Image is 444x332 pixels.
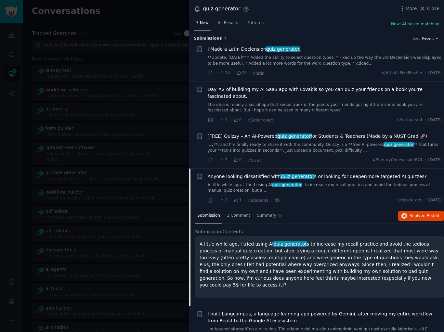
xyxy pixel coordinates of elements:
[244,197,245,204] span: ·
[215,70,217,77] span: ·
[398,211,444,221] button: Replyon Reddit
[208,173,427,180] span: Anyone looking dissatisfied with s or looking for deeper/more targeted AI quizzes?
[413,36,420,41] div: Sort
[236,70,247,76] span: 25
[194,36,222,42] span: Submission s
[208,133,427,140] a: [FREE] Quizzy – An AI-Poweredquiz generatorfor Students & Teachers (Made by a NUST Grad 🚀)
[219,117,227,123] span: 1
[230,117,231,123] span: ·
[382,70,423,76] span: u/ArtisticPixelPusher
[410,213,439,219] span: Reply
[200,241,439,288] p: A little while ago, I tried using AI s to increase my recall practice and avoid the tedious proce...
[203,5,240,13] div: quiz generator
[195,228,243,235] span: Submission Contents
[253,71,265,76] span: r/latin
[428,117,442,123] span: [DATE]
[233,157,242,163] span: 0
[271,197,272,204] span: ·
[219,157,227,163] span: 7
[245,18,266,31] a: Patterns
[232,70,234,77] span: ·
[194,18,211,31] a: 7 New
[233,198,242,203] span: 1
[266,46,300,52] span: quiz generator
[208,173,427,180] a: Anyone looking dissatisfied withquiz generators or looking for deeper/more targeted AI quizzes?
[244,157,245,164] span: ·
[248,198,268,203] span: r/Students
[208,311,442,324] a: I built Langcampus, a language-learning app powered by Gemini, after moving my entire workflow fr...
[399,5,417,12] button: More
[249,70,250,77] span: ·
[428,198,442,203] span: [DATE]
[227,213,250,219] span: 1 Comment
[397,117,422,123] span: u/natanasrat
[406,5,417,12] span: More
[280,174,315,179] span: quiz generator
[427,5,439,12] span: Close
[425,117,426,123] span: ·
[372,157,422,163] span: u/PrimaryCheesecake874
[244,117,245,123] span: ·
[248,118,273,122] span: r/SideProject
[425,157,426,163] span: ·
[208,133,427,140] span: [FREE] Quizzy – An AI-Powered for Students & Teachers (Made by a NUST Grad 🚀)
[398,198,423,203] span: u/study_dev
[425,198,426,203] span: ·
[425,70,426,76] span: ·
[277,134,311,139] span: quiz generator
[197,213,220,219] span: Submission
[428,157,442,163] span: [DATE]
[257,213,276,219] span: Summary
[208,46,301,53] a: I Made a Latin Declensionquiz generator.
[230,157,231,164] span: ·
[422,36,439,41] button: Recent
[219,70,230,76] span: 14
[217,20,238,26] span: All Results
[272,183,302,187] span: quiz generator
[384,142,414,147] span: quiz generator
[208,46,301,53] span: I Made a Latin Declension .
[391,21,439,27] button: New: AI-based matching
[273,241,307,247] span: quiz generator
[421,213,439,218] span: on Reddit
[215,157,217,164] span: ·
[208,55,442,66] a: **Update: [DATE]** * Added the ability to select question types. * Fixed up the way the 3rd Decle...
[248,158,262,163] span: r/NUST
[196,20,208,26] span: 7 New
[419,5,439,12] button: Close
[215,18,240,31] a: All Results
[208,142,442,153] a: ...y**, and I’m finally ready to share it with the community. Quizzy is a **free AI-poweredquiz g...
[215,197,217,204] span: ·
[208,86,442,100] a: Day #2 of building my AI SaaS app with Lovabls so you can quiz your friends on a book you're fasc...
[247,20,264,26] span: Patterns
[233,117,242,123] span: 0
[224,36,227,40] span: 7
[208,182,442,194] a: A little while ago, I tried using AIquiz generators to increase my recall practice and avoid the ...
[219,198,227,203] span: 2
[428,70,442,76] span: [DATE]
[215,117,217,123] span: ·
[208,102,442,113] a: The idea is mainly a social app that keeps track of the points your friends got right from some b...
[422,36,434,41] span: Recent
[230,197,231,204] span: ·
